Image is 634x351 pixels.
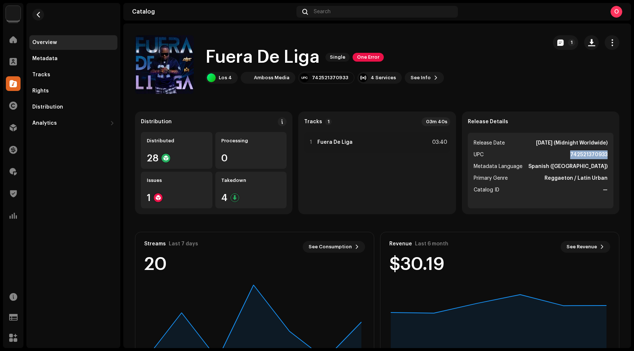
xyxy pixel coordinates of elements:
[603,186,608,194] strong: —
[29,116,117,131] re-m-nav-dropdown: Analytics
[29,35,117,50] re-m-nav-item: Overview
[221,138,281,144] div: Processing
[317,139,353,145] strong: Fuera De Liga
[242,73,251,82] img: 8adfd185-0c89-4f78-b231-5657fdad0cad
[536,139,608,147] strong: [DATE] (Midnight Worldwide)
[325,53,350,62] span: Single
[29,67,117,82] re-m-nav-item: Tracks
[468,119,508,125] strong: Release Details
[29,100,117,114] re-m-nav-item: Distribution
[474,150,484,159] span: UPC
[474,174,508,183] span: Primary Genre
[303,241,365,253] button: See Consumption
[169,241,198,247] div: Last 7 days
[411,70,431,85] span: See Info
[32,40,57,45] div: Overview
[568,39,575,46] p-badge: 1
[309,240,352,254] span: See Consumption
[553,35,578,50] button: 1
[611,6,622,18] div: O
[144,241,166,247] div: Streams
[314,9,331,15] span: Search
[147,178,207,183] div: Issues
[221,178,281,183] div: Takedown
[205,45,320,69] h1: Fuera De Liga
[474,162,522,171] span: Metadata Language
[304,119,322,125] strong: Tracks
[474,139,505,147] span: Release Date
[32,72,50,78] div: Tracks
[32,88,49,94] div: Rights
[570,150,608,159] strong: 742521370933
[325,118,332,125] p-badge: 1
[528,162,608,171] strong: Spanish ([GEOGRAPHIC_DATA])
[415,241,448,247] div: Last 6 month
[544,174,608,183] strong: Reggaeton / Latin Urban
[132,9,294,15] div: Catalog
[312,75,348,81] div: 742521370933
[353,53,384,62] span: One Error
[147,138,207,144] div: Distributed
[389,241,412,247] div: Revenue
[561,241,610,253] button: See Revenue
[29,84,117,98] re-m-nav-item: Rights
[405,72,444,84] button: See Info
[29,51,117,66] re-m-nav-item: Metadata
[141,119,172,125] div: Distribution
[32,56,58,62] div: Metadata
[566,240,597,254] span: See Revenue
[422,117,450,126] div: 03m 40s
[219,75,232,81] div: Los 4
[371,75,396,81] div: 4 Services
[32,104,63,110] div: Distribution
[431,138,447,147] div: 03:40
[32,120,57,126] div: Analytics
[254,75,289,81] div: Amboss Media
[6,6,21,21] img: a6437e74-8c8e-4f74-a1ce-131745af0155
[474,186,499,194] span: Catalog ID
